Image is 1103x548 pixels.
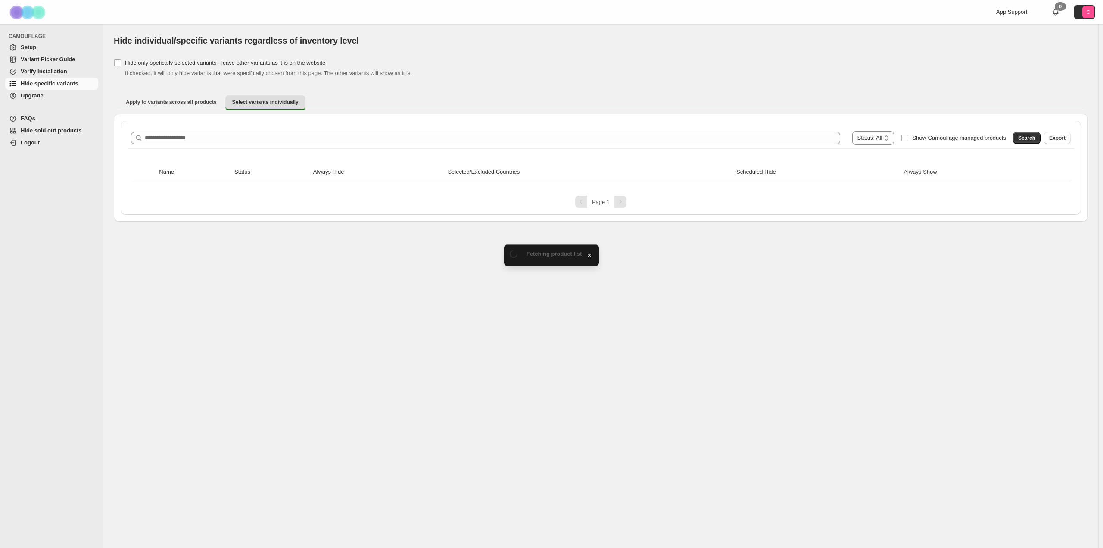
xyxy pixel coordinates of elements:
span: Apply to variants across all products [126,99,217,106]
span: Show Camouflage managed products [912,135,1006,141]
span: Hide specific variants [21,80,78,87]
span: Hide only spefically selected variants - leave other variants as it is on the website [125,59,325,66]
span: Setup [21,44,36,50]
span: Verify Installation [21,68,67,75]
th: Always Hide [311,163,446,182]
div: Select variants individually [114,114,1088,222]
span: Upgrade [21,92,44,99]
span: Select variants individually [232,99,299,106]
span: If checked, it will only hide variants that were specifically chosen from this page. The other va... [125,70,412,76]
span: Search [1018,135,1035,141]
a: Verify Installation [5,66,98,78]
th: Always Show [901,163,1045,182]
span: Variant Picker Guide [21,56,75,63]
button: Avatar with initials C [1074,5,1095,19]
a: 0 [1051,8,1060,16]
a: FAQs [5,113,98,125]
button: Search [1013,132,1041,144]
text: C [1087,9,1090,15]
a: Upgrade [5,90,98,102]
span: Avatar with initials C [1082,6,1094,18]
img: Camouflage [7,0,50,24]
div: 0 [1055,2,1066,11]
a: Hide specific variants [5,78,98,90]
span: Page 1 [592,199,610,205]
span: Fetching product list [527,251,582,257]
th: Name [156,163,232,182]
a: Setup [5,41,98,53]
a: Variant Picker Guide [5,53,98,66]
button: Apply to variants across all products [119,95,224,109]
span: CAMOUFLAGE [9,33,99,40]
span: FAQs [21,115,35,122]
a: Hide sold out products [5,125,98,137]
span: App Support [996,9,1027,15]
span: Export [1049,135,1066,141]
button: Select variants individually [225,95,305,110]
a: Logout [5,137,98,149]
th: Scheduled Hide [734,163,901,182]
span: Hide individual/specific variants regardless of inventory level [114,36,359,45]
th: Selected/Excluded Countries [445,163,734,182]
button: Export [1044,132,1071,144]
span: Logout [21,139,40,146]
nav: Pagination [128,196,1074,208]
th: Status [232,163,311,182]
span: Hide sold out products [21,127,82,134]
